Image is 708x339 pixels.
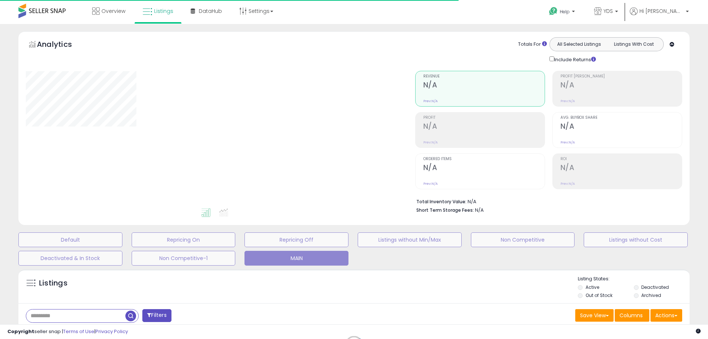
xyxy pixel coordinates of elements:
[423,75,545,79] span: Revenue
[544,55,605,63] div: Include Returns
[7,328,128,335] div: seller snap | |
[244,251,348,266] button: MAIN
[606,39,661,49] button: Listings With Cost
[416,207,474,213] b: Short Term Storage Fees:
[543,1,582,24] a: Help
[416,197,677,205] li: N/A
[37,39,86,51] h5: Analytics
[560,75,682,79] span: Profit [PERSON_NAME]
[423,181,438,186] small: Prev: N/A
[358,232,462,247] button: Listings without Min/Max
[560,99,575,103] small: Prev: N/A
[7,328,34,335] strong: Copyright
[423,116,545,120] span: Profit
[560,8,570,15] span: Help
[154,7,173,15] span: Listings
[18,232,122,247] button: Default
[132,251,236,266] button: Non Competitive-1
[423,81,545,91] h2: N/A
[423,122,545,132] h2: N/A
[423,140,438,145] small: Prev: N/A
[132,232,236,247] button: Repricing On
[604,7,613,15] span: YDS
[560,122,682,132] h2: N/A
[560,157,682,161] span: ROI
[101,7,125,15] span: Overview
[18,251,122,266] button: Deactivated & In Stock
[244,232,348,247] button: Repricing Off
[560,181,575,186] small: Prev: N/A
[630,7,689,24] a: Hi [PERSON_NAME]
[549,7,558,16] i: Get Help
[560,81,682,91] h2: N/A
[584,232,688,247] button: Listings without Cost
[416,198,466,205] b: Total Inventory Value:
[560,163,682,173] h2: N/A
[560,140,575,145] small: Prev: N/A
[552,39,607,49] button: All Selected Listings
[518,41,547,48] div: Totals For
[471,232,575,247] button: Non Competitive
[639,7,684,15] span: Hi [PERSON_NAME]
[423,99,438,103] small: Prev: N/A
[423,157,545,161] span: Ordered Items
[560,116,682,120] span: Avg. Buybox Share
[199,7,222,15] span: DataHub
[423,163,545,173] h2: N/A
[475,207,484,214] span: N/A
